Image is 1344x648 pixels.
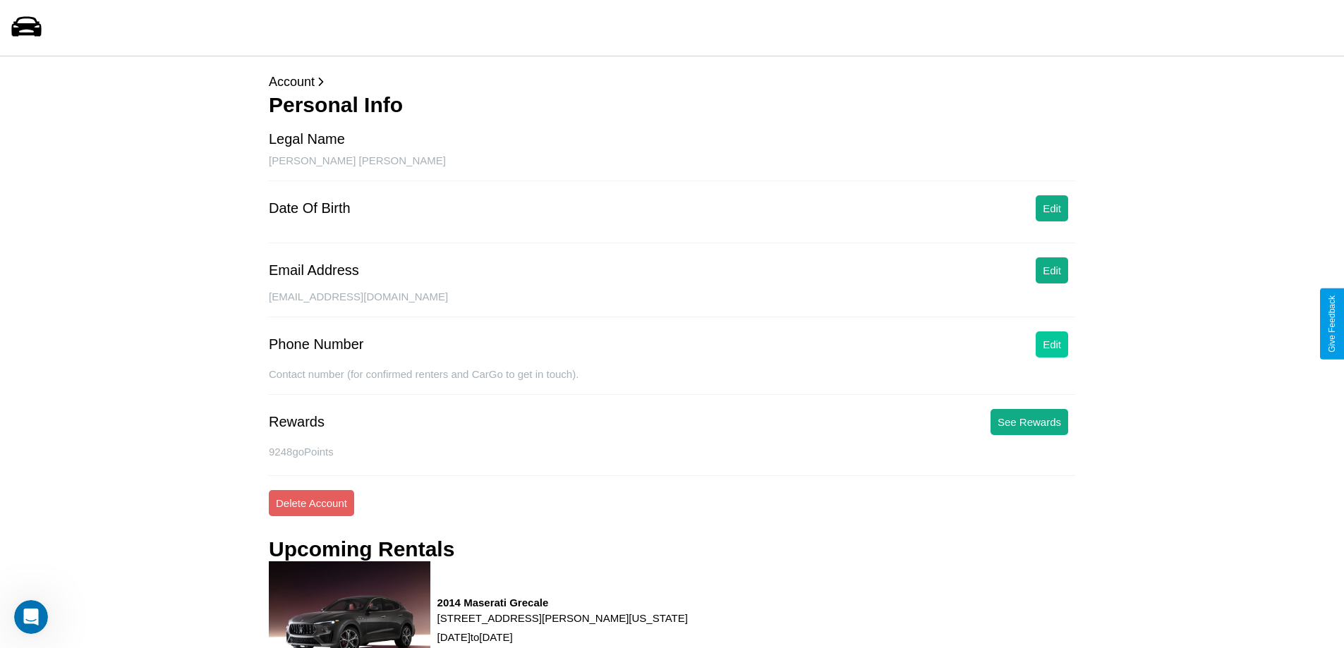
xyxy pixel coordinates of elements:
button: Edit [1036,331,1068,357]
div: Email Address [269,262,359,279]
p: [STREET_ADDRESS][PERSON_NAME][US_STATE] [437,609,688,628]
h3: 2014 Maserati Grecale [437,597,688,609]
p: 9248 goPoints [269,442,1075,461]
div: [EMAIL_ADDRESS][DOMAIN_NAME] [269,291,1075,317]
div: Phone Number [269,336,364,353]
p: [DATE] to [DATE] [437,628,688,647]
button: Edit [1036,195,1068,221]
button: Delete Account [269,490,354,516]
p: Account [269,71,1075,93]
div: Contact number (for confirmed renters and CarGo to get in touch). [269,368,1075,395]
iframe: Intercom live chat [14,600,48,634]
button: Edit [1036,257,1068,283]
div: [PERSON_NAME] [PERSON_NAME] [269,154,1075,181]
h3: Personal Info [269,93,1075,117]
div: Give Feedback [1327,295,1337,353]
div: Rewards [269,414,325,430]
div: Date Of Birth [269,200,351,216]
button: See Rewards [991,409,1068,435]
h3: Upcoming Rentals [269,537,454,561]
div: Legal Name [269,131,345,147]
